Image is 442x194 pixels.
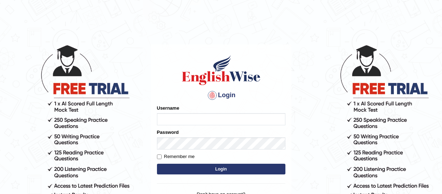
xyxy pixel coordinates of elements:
[157,105,179,111] label: Username
[181,54,262,86] img: Logo of English Wise sign in for intelligent practice with AI
[157,153,195,160] label: Remember me
[157,164,285,174] button: Login
[157,90,285,101] h4: Login
[157,129,179,136] label: Password
[157,154,162,159] input: Remember me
